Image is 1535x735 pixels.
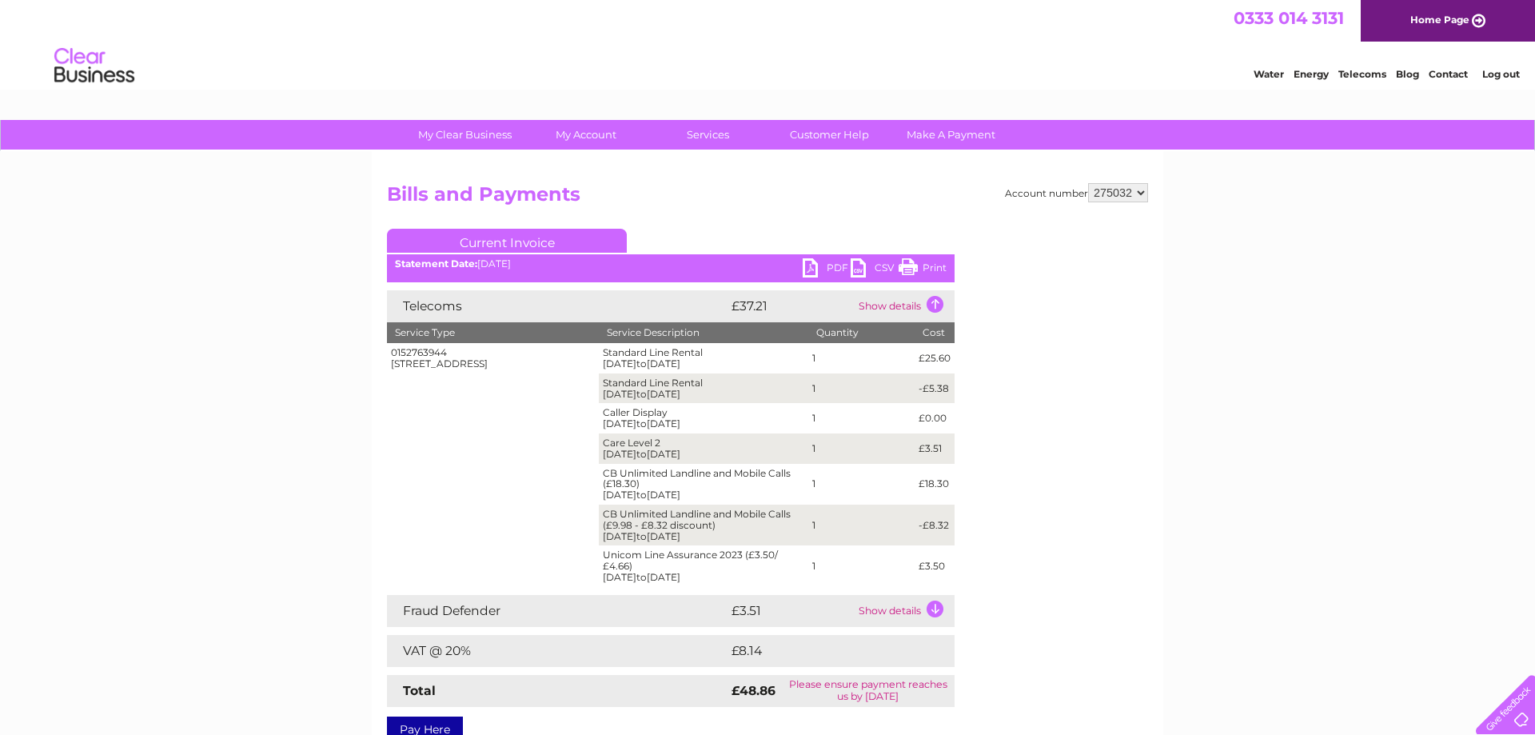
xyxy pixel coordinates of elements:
td: 1 [808,403,915,433]
a: Make A Payment [885,120,1017,150]
td: £0.00 [915,403,955,433]
td: 1 [808,343,915,373]
td: 1 [808,545,915,586]
h2: Bills and Payments [387,183,1148,214]
td: VAT @ 20% [387,635,728,667]
td: £3.50 [915,545,955,586]
a: Telecoms [1338,68,1386,80]
div: [DATE] [387,258,955,270]
td: 1 [808,433,915,464]
span: to [636,571,647,583]
td: Show details [855,595,955,627]
td: Caller Display [DATE] [DATE] [599,403,808,433]
span: to [636,358,647,369]
th: Cost [915,322,955,343]
td: £3.51 [728,595,855,627]
td: Standard Line Rental [DATE] [DATE] [599,373,808,404]
td: 1 [808,505,915,545]
th: Service Type [387,322,599,343]
a: Contact [1429,68,1468,80]
div: Account number [1005,183,1148,202]
td: -£8.32 [915,505,955,545]
th: Quantity [808,322,915,343]
td: Please ensure payment reaches us by [DATE] [782,675,955,707]
td: Standard Line Rental [DATE] [DATE] [599,343,808,373]
td: -£5.38 [915,373,955,404]
strong: Total [403,683,436,698]
td: Unicom Line Assurance 2023 (£3.50/£4.66) [DATE] [DATE] [599,545,808,586]
span: to [636,489,647,501]
td: Fraud Defender [387,595,728,627]
a: Services [642,120,774,150]
td: Care Level 2 [DATE] [DATE] [599,433,808,464]
div: 0152763944 [STREET_ADDRESS] [391,347,595,369]
td: CB Unlimited Landline and Mobile Calls (£9.98 - £8.32 discount) [DATE] [DATE] [599,505,808,545]
a: My Clear Business [399,120,531,150]
img: logo.png [54,42,135,90]
td: 1 [808,373,915,404]
span: to [636,448,647,460]
a: Water [1254,68,1284,80]
a: Print [899,258,947,282]
span: to [636,417,647,429]
th: Service Description [599,322,808,343]
a: My Account [520,120,652,150]
a: PDF [803,258,851,282]
td: £3.51 [915,433,955,464]
td: Show details [855,290,955,322]
strong: £48.86 [732,683,775,698]
a: Current Invoice [387,229,627,253]
td: £18.30 [915,464,955,505]
td: £37.21 [728,290,855,322]
td: Telecoms [387,290,728,322]
td: CB Unlimited Landline and Mobile Calls (£18.30) [DATE] [DATE] [599,464,808,505]
a: CSV [851,258,899,282]
a: 0333 014 3131 [1234,8,1344,28]
td: £8.14 [728,635,915,667]
span: to [636,388,647,400]
a: Energy [1294,68,1329,80]
a: Customer Help [764,120,895,150]
td: 1 [808,464,915,505]
b: Statement Date: [395,258,477,270]
td: £25.60 [915,343,955,373]
div: Clear Business is a trading name of Verastar Limited (registered in [GEOGRAPHIC_DATA] No. 3667643... [391,9,1146,78]
span: to [636,530,647,542]
a: Log out [1482,68,1520,80]
a: Blog [1396,68,1419,80]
